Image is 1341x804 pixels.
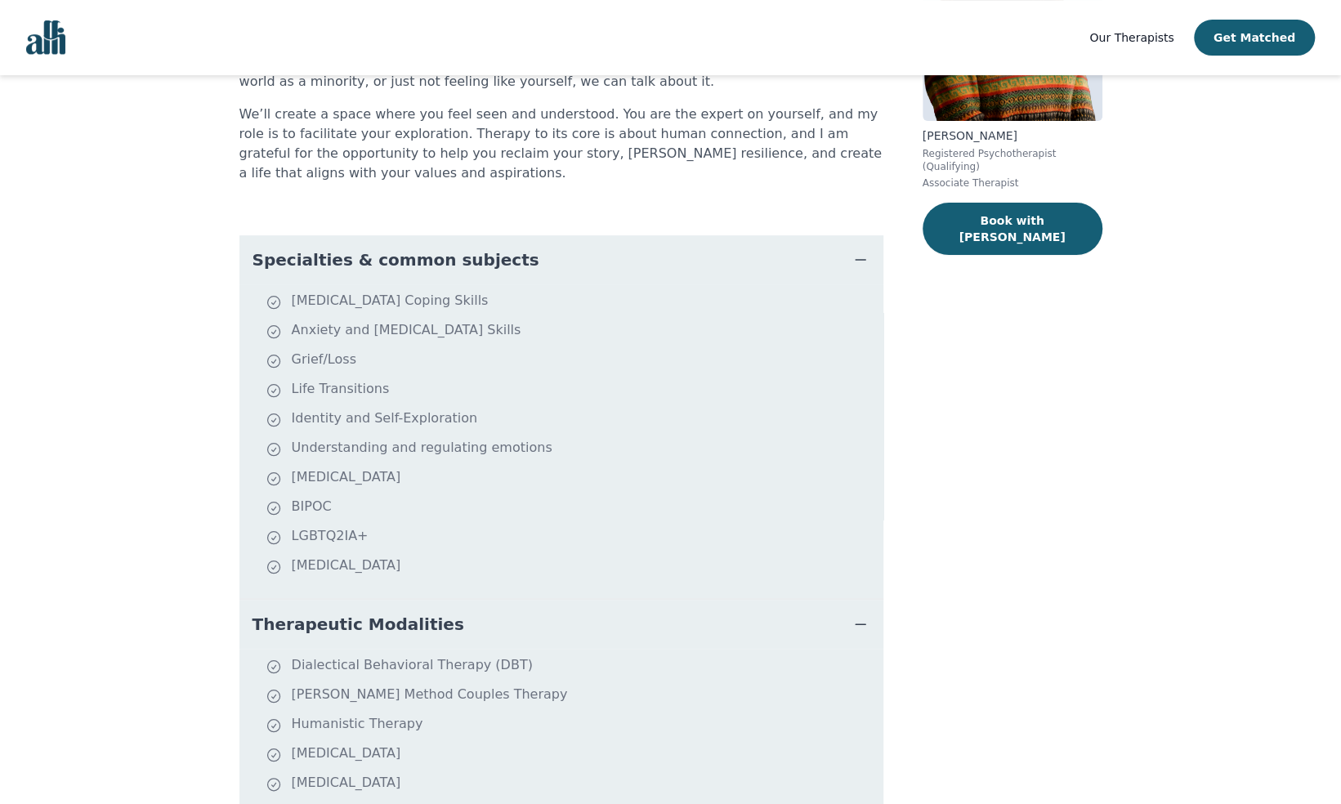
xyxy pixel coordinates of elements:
[253,613,464,636] span: Therapeutic Modalities
[266,467,877,490] li: [MEDICAL_DATA]
[923,203,1102,255] button: Book with [PERSON_NAME]
[239,600,883,649] button: Therapeutic Modalities
[266,497,877,520] li: BIPOC
[266,526,877,549] li: LGBTQ2IA+
[923,176,1102,190] p: Associate Therapist
[266,773,877,796] li: [MEDICAL_DATA]
[266,350,877,373] li: Grief/Loss
[239,105,883,183] p: We’ll create a space where you feel seen and understood. You are the expert on yourself, and my r...
[1089,28,1173,47] a: Our Therapists
[26,20,65,55] img: alli logo
[923,127,1102,144] p: [PERSON_NAME]
[266,379,877,402] li: Life Transitions
[266,685,877,708] li: [PERSON_NAME] Method Couples Therapy
[266,438,877,461] li: Understanding and regulating emotions
[266,556,877,578] li: [MEDICAL_DATA]
[266,409,877,431] li: Identity and Self-Exploration
[266,714,877,737] li: Humanistic Therapy
[923,147,1102,173] p: Registered Psychotherapist (Qualifying)
[266,655,877,678] li: Dialectical Behavioral Therapy (DBT)
[266,291,877,314] li: [MEDICAL_DATA] Coping Skills
[1089,31,1173,44] span: Our Therapists
[1194,20,1315,56] button: Get Matched
[253,248,539,271] span: Specialties & common subjects
[266,320,877,343] li: Anxiety and [MEDICAL_DATA] Skills
[266,744,877,766] li: [MEDICAL_DATA]
[239,235,883,284] button: Specialties & common subjects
